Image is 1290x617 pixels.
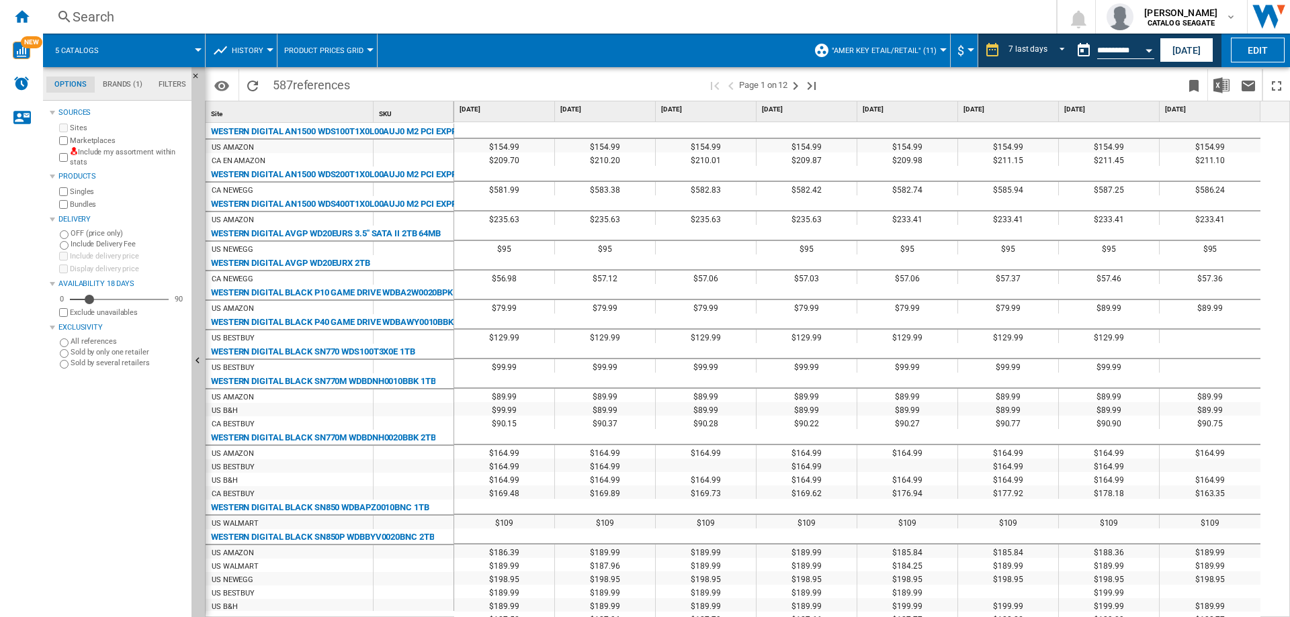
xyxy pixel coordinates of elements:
div: $89.99 [454,389,554,402]
label: Sold by several retailers [71,358,186,368]
button: History [232,34,270,67]
input: Sites [59,124,68,132]
label: Display delivery price [70,264,186,274]
b: CATALOG SEAGATE [1148,19,1215,28]
div: US NEWEGG [212,573,253,587]
div: $198.95 [757,571,857,585]
div: $109 [1059,515,1159,528]
div: $57.46 [1059,271,1159,284]
label: Sites [70,123,186,133]
md-slider: Availability [70,293,169,306]
div: $154.99 [757,139,857,152]
label: All references [71,336,186,346]
label: OFF (price only) [71,228,186,238]
div: $90.37 [555,416,655,429]
div: $199.99 [1059,585,1159,598]
div: $209.70 [454,152,554,166]
input: All references [60,338,69,347]
span: Page 1 on 12 [739,69,787,101]
div: $211.15 [958,152,1058,166]
div: $164.99 [656,472,756,485]
div: $184.25 [857,558,957,571]
div: $189.99 [656,558,756,571]
div: $79.99 [857,300,957,314]
span: [DATE] [863,105,955,114]
div: CA BESTBUY [212,418,255,431]
div: $198.95 [555,571,655,585]
span: 5 catalogs [55,46,99,55]
div: $99.99 [857,359,957,373]
div: $89.99 [1160,300,1260,314]
div: $154.99 [1059,139,1159,152]
div: $186.39 [454,544,554,558]
div: $582.83 [656,182,756,195]
button: First page [707,69,723,101]
md-menu: Currency [951,34,978,67]
div: $198.95 [857,571,957,585]
img: profile.jpg [1107,3,1133,30]
div: $198.95 [1160,571,1260,585]
div: $89.99 [656,389,756,402]
div: WESTERN DIGITAL BLACK P40 GAME DRIVE WDBAWY0010BBK 1TB [211,314,454,330]
div: CA EN AMAZON [212,154,265,168]
div: 5 catalogs [50,34,198,67]
div: $169.62 [757,485,857,499]
div: $95 [1059,241,1159,254]
div: Products [58,171,186,182]
div: $89.99 [1059,389,1159,402]
div: $189.99 [454,558,554,571]
div: $164.99 [555,445,655,459]
button: md-calendar [1070,37,1097,64]
div: $189.99 [958,558,1058,571]
div: $57.06 [857,271,957,284]
div: $583.38 [555,182,655,195]
div: $90.15 [454,416,554,429]
div: $164.99 [1160,472,1260,485]
div: Availability 18 Days [58,279,186,289]
div: $164.99 [1059,472,1159,485]
div: WESTERN DIGITAL BLACK P10 GAME DRIVE WDBA2W0020BPK PINK 2TB [211,285,454,301]
span: [DATE] [762,105,854,114]
img: mysite-not-bg-18x18.png [70,147,78,155]
div: $582.74 [857,182,957,195]
div: $235.63 [555,211,655,225]
span: [DATE] [661,105,753,114]
div: History [212,34,270,67]
div: $164.99 [958,459,1058,472]
div: "AMER Key etail/retail" (11) [814,34,943,67]
div: $90.28 [656,416,756,429]
div: $89.99 [1160,402,1260,416]
div: WESTERN DIGITAL AN1500 WDS400T1X0L00AUJ0 M2 PCI EXPRESS 4TB [211,196,454,212]
div: $129.99 [656,330,756,343]
button: $ [957,34,971,67]
div: $189.99 [1160,544,1260,558]
div: US WALMART [212,517,259,530]
div: $198.95 [656,571,756,585]
input: Include my assortment within stats [59,149,68,166]
div: $89.99 [656,402,756,416]
div: $95 [1160,241,1260,254]
div: $189.99 [555,544,655,558]
div: $233.41 [1160,211,1260,225]
div: $235.63 [656,211,756,225]
div: WESTERN DIGITAL BLACK SN850 WDBAPZ0010BNC 1TB [211,500,429,516]
div: US AMAZON [212,141,254,154]
img: alerts-logo.svg [13,75,30,91]
button: Last page [804,69,820,101]
div: Delivery [58,214,186,225]
div: $89.99 [757,389,857,402]
div: $164.99 [757,459,857,472]
div: US AMAZON [212,547,254,560]
div: $163.35 [1160,485,1260,499]
div: $99.99 [757,359,857,373]
div: $89.99 [555,389,655,402]
button: 5 catalogs [55,34,112,67]
div: This report is based on a date in the past. [1070,34,1157,67]
div: $187.96 [555,558,655,571]
label: Marketplaces [70,136,186,146]
div: [DATE] [860,101,957,118]
div: $164.99 [1160,445,1260,459]
input: Include Delivery Fee [60,241,69,250]
div: $211.10 [1160,152,1260,166]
